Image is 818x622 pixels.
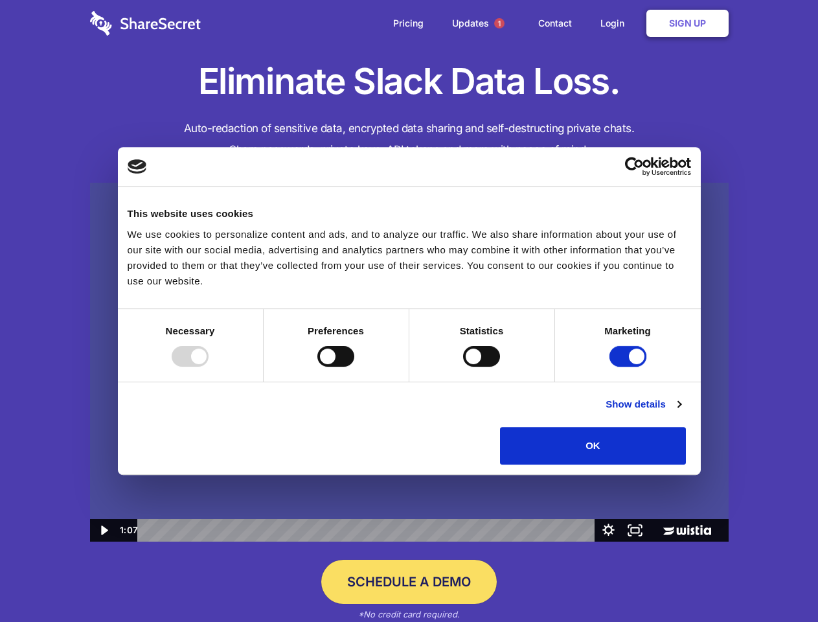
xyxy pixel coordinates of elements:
[90,519,117,542] button: Play Video
[380,3,437,43] a: Pricing
[606,397,681,412] a: Show details
[90,118,729,161] h4: Auto-redaction of sensitive data, encrypted data sharing and self-destructing private chats. Shar...
[128,227,691,289] div: We use cookies to personalize content and ads, and to analyze our traffic. We also share informat...
[90,58,729,105] h1: Eliminate Slack Data Loss.
[90,11,201,36] img: logo-wordmark-white-trans-d4663122ce5f474addd5e946df7df03e33cb6a1c49d2221995e7729f52c070b2.svg
[128,206,691,222] div: This website uses cookies
[358,609,460,619] em: *No credit card required.
[308,325,364,336] strong: Preferences
[622,519,648,542] button: Fullscreen
[753,557,802,606] iframe: Drift Widget Chat Controller
[578,157,691,176] a: Usercentrics Cookiebot - opens in a new window
[321,560,497,604] a: Schedule a Demo
[90,183,729,542] img: Sharesecret
[604,325,651,336] strong: Marketing
[494,18,505,29] span: 1
[595,519,622,542] button: Show settings menu
[648,519,728,542] a: Wistia Logo -- Learn More
[128,159,147,174] img: logo
[148,519,589,542] div: Playbar
[166,325,215,336] strong: Necessary
[525,3,585,43] a: Contact
[646,10,729,37] a: Sign Up
[587,3,644,43] a: Login
[460,325,504,336] strong: Statistics
[500,427,686,465] button: OK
